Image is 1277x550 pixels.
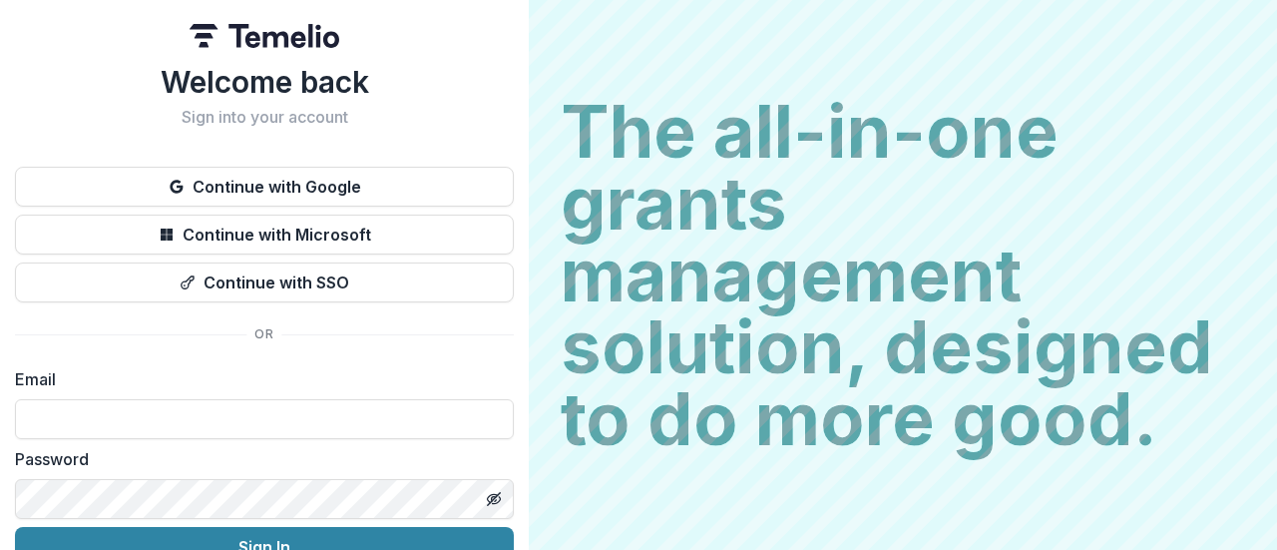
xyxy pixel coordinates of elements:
button: Continue with Microsoft [15,215,514,255]
button: Toggle password visibility [478,483,510,515]
label: Password [15,447,502,471]
img: Temelio [190,24,339,48]
button: Continue with Google [15,167,514,207]
button: Continue with SSO [15,263,514,302]
h2: Sign into your account [15,108,514,127]
h1: Welcome back [15,64,514,100]
label: Email [15,367,502,391]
